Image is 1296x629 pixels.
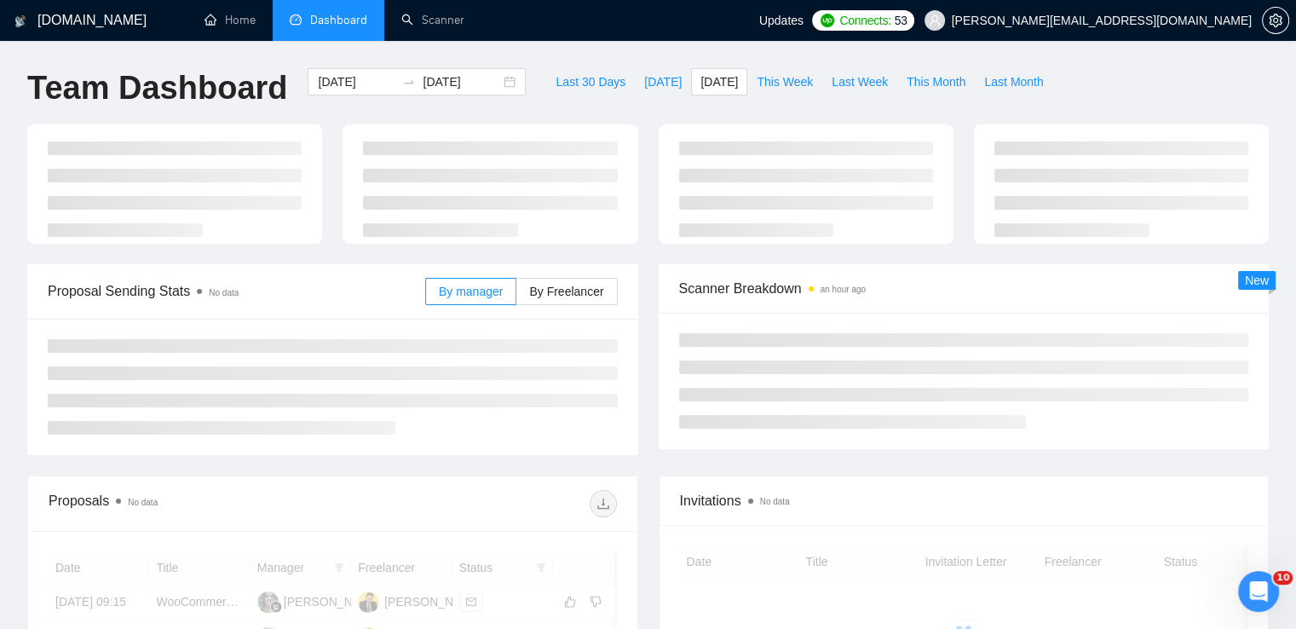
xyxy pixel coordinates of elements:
[529,285,603,298] span: By Freelancer
[822,68,897,95] button: Last Week
[1263,14,1288,27] span: setting
[984,72,1043,91] span: Last Month
[204,13,256,27] a: homeHome
[1273,571,1293,585] span: 10
[290,14,302,26] span: dashboard
[821,14,834,27] img: upwork-logo.png
[439,285,503,298] span: By manager
[679,278,1249,299] span: Scanner Breakdown
[759,14,804,27] span: Updates
[318,72,395,91] input: Start date
[49,490,332,517] div: Proposals
[209,288,239,297] span: No data
[310,13,367,27] span: Dashboard
[546,68,635,95] button: Last 30 Days
[27,68,287,108] h1: Team Dashboard
[635,68,691,95] button: [DATE]
[556,72,625,91] span: Last 30 Days
[747,68,822,95] button: This Week
[1262,7,1289,34] button: setting
[700,72,738,91] span: [DATE]
[128,498,158,507] span: No data
[929,14,941,26] span: user
[691,68,747,95] button: [DATE]
[839,11,890,30] span: Connects:
[401,13,464,27] a: searchScanner
[757,72,813,91] span: This Week
[1238,571,1279,612] iframe: Intercom live chat
[832,72,888,91] span: Last Week
[402,75,416,89] span: to
[423,72,500,91] input: End date
[14,8,26,35] img: logo
[48,280,425,302] span: Proposal Sending Stats
[402,75,416,89] span: swap-right
[1245,274,1269,287] span: New
[897,68,975,95] button: This Month
[821,285,866,294] time: an hour ago
[975,68,1052,95] button: Last Month
[1262,14,1289,27] a: setting
[680,490,1248,511] span: Invitations
[907,72,965,91] span: This Month
[644,72,682,91] span: [DATE]
[895,11,907,30] span: 53
[760,497,790,506] span: No data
